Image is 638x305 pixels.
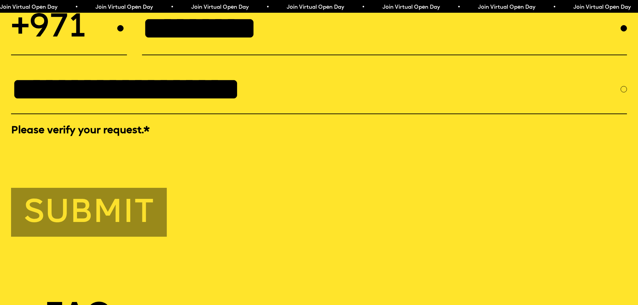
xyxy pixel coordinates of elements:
[75,5,78,10] span: •
[11,140,113,166] iframe: reCAPTCHA
[266,5,269,10] span: •
[170,5,173,10] span: •
[11,188,167,237] button: Submit
[362,5,365,10] span: •
[553,5,556,10] span: •
[457,5,460,10] span: •
[11,124,627,138] label: Please verify your request.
